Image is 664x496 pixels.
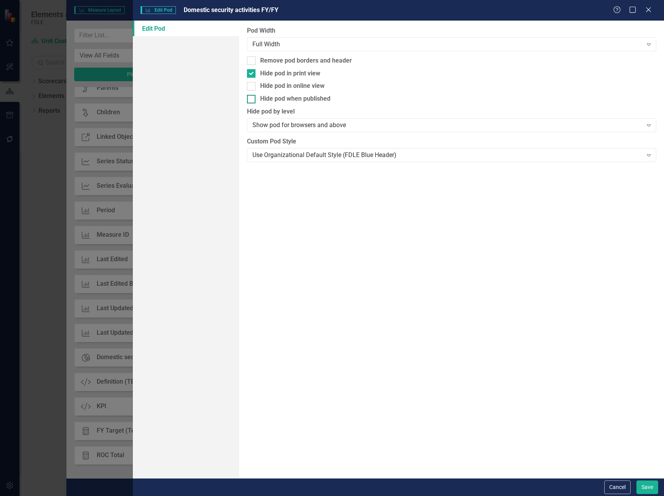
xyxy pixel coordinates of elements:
[260,94,330,103] div: Hide pod when published
[247,26,656,35] label: Pod Width
[260,56,352,65] div: Remove pod borders and header
[260,82,325,91] div: Hide pod in online view
[247,107,656,116] label: Hide pod by level
[252,150,643,159] div: Use Organizational Default Style (FDLE Blue Header)
[636,480,658,494] button: Save
[133,21,239,36] a: Edit Pod
[260,69,320,78] div: Hide pod in print view
[252,40,643,49] div: Full Width
[604,480,631,494] button: Cancel
[247,137,656,146] label: Custom Pod Style
[141,6,176,14] span: Edit Pod
[252,121,643,130] div: Show pod for browsers and above
[184,6,278,14] span: Domestic security activities FY/FY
